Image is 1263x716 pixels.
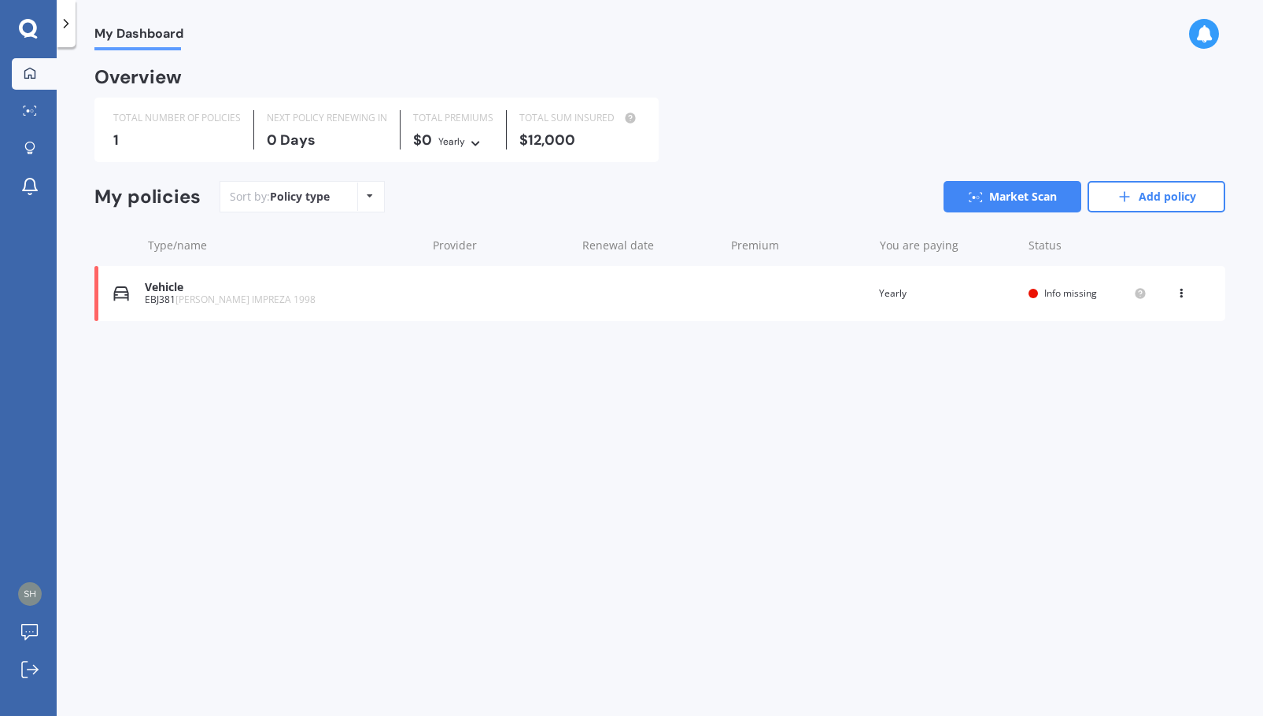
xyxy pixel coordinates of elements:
div: Premium [731,238,867,253]
img: ee2665a7f14acddf4b18fea1ae154237 [18,582,42,606]
div: Policy type [270,189,330,205]
div: NEXT POLICY RENEWING IN [267,110,387,126]
div: TOTAL NUMBER OF POLICIES [113,110,241,126]
img: Vehicle [113,286,129,301]
div: Sort by: [230,189,330,205]
a: Add policy [1088,181,1225,212]
div: $0 [413,132,493,149]
div: Overview [94,69,182,85]
div: Status [1028,238,1147,253]
div: TOTAL PREMIUMS [413,110,493,126]
a: Market Scan [944,181,1081,212]
div: Renewal date [582,238,718,253]
div: Vehicle [145,281,419,294]
div: $12,000 [519,132,640,148]
div: My policies [94,186,201,209]
div: Provider [433,238,569,253]
div: EBJ381 [145,294,419,305]
div: 0 Days [267,132,387,148]
span: My Dashboard [94,26,183,47]
div: You are paying [880,238,1016,253]
div: Yearly [438,134,465,149]
span: [PERSON_NAME] IMPREZA 1998 [175,293,316,306]
div: Yearly [879,286,1016,301]
div: 1 [113,132,241,148]
div: Type/name [148,238,420,253]
div: TOTAL SUM INSURED [519,110,640,126]
span: Info missing [1044,286,1097,300]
